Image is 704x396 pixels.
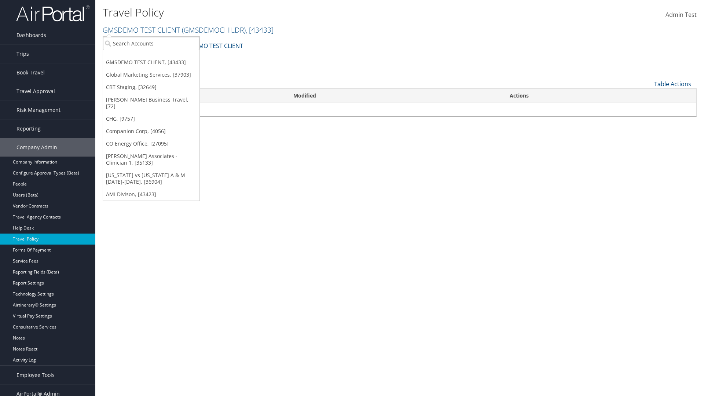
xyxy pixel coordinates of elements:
input: Search Accounts [103,37,199,50]
a: GMSDEMO TEST CLIENT [103,25,274,35]
th: Actions [503,89,696,103]
span: ( GMSDEMOCHILDR ) [182,25,246,35]
span: Dashboards [16,26,46,44]
a: Admin Test [665,4,697,26]
a: [PERSON_NAME] Business Travel, [72] [103,93,199,113]
h1: Travel Policy [103,5,499,20]
a: CO Energy Office, [27095] [103,137,199,150]
a: Global Marketing Services, [37903] [103,69,199,81]
span: Travel Approval [16,82,55,100]
a: GMSDEMO TEST CLIENT, [43433] [103,56,199,69]
a: CHG, [9757] [103,113,199,125]
a: CBT Staging, [32649] [103,81,199,93]
span: Reporting [16,120,41,138]
span: Risk Management [16,101,60,119]
a: Companion Corp, [4056] [103,125,199,137]
span: Employee Tools [16,366,55,384]
th: Modified: activate to sort column ascending [287,89,503,103]
a: AMI Divison, [43423] [103,188,199,201]
td: No data available in table [103,103,696,116]
img: airportal-logo.png [16,5,89,22]
a: [PERSON_NAME] Associates - Clinician 1, [35133] [103,150,199,169]
span: Company Admin [16,138,57,157]
span: Book Travel [16,63,45,82]
span: Trips [16,45,29,63]
span: Admin Test [665,11,697,19]
span: , [ 43433 ] [246,25,274,35]
a: [US_STATE] vs [US_STATE] A & M [DATE]-[DATE], [36904] [103,169,199,188]
a: Table Actions [654,80,691,88]
a: GMSDEMO TEST CLIENT [178,38,243,53]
